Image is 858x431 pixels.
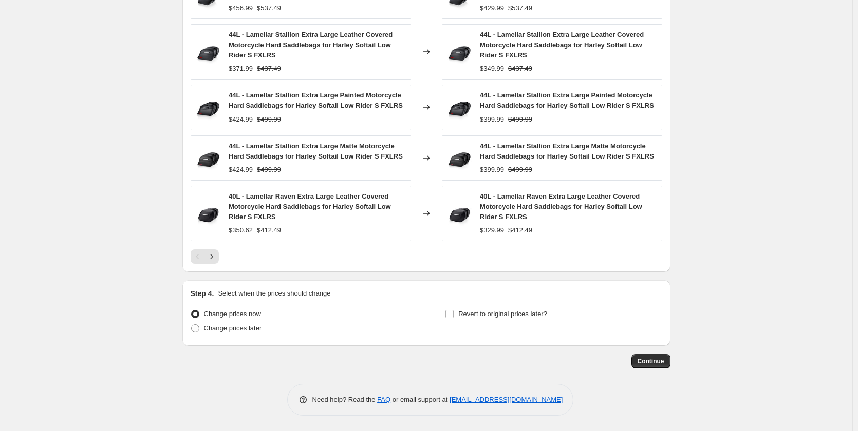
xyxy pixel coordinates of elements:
h2: Step 4. [191,288,214,299]
strike: $412.49 [257,225,281,236]
div: $429.99 [480,3,504,13]
span: 44L - Lamellar Stallion Extra Large Leather Covered Motorcycle Hard Saddlebags for Harley Softail... [229,31,393,59]
div: $399.99 [480,114,504,125]
nav: Pagination [191,249,219,264]
div: $349.99 [480,64,504,74]
strike: $437.49 [508,64,532,74]
div: $399.99 [480,165,504,175]
a: [EMAIL_ADDRESS][DOMAIN_NAME] [450,396,563,403]
strike: $499.99 [257,114,281,125]
img: viking-lamellar-stallion-extra-large-painted-motorcycle-hard-saddlebags-for-harley-softail-low-ri... [196,92,221,123]
strike: $499.99 [508,114,532,125]
div: $329.99 [480,225,504,236]
span: 40L - Lamellar Raven Extra Large Leather Covered Motorcycle Hard Saddlebags for Harley Softail Lo... [480,192,642,221]
strike: $437.49 [257,64,281,74]
strike: $499.99 [257,165,281,175]
div: $371.99 [229,64,253,74]
span: Revert to original prices later? [458,310,547,318]
img: viking-lamellar-stallion-extra-large-leather-covered-motorcycle-hard-saddlebags-for-harley-softai... [447,36,472,67]
strike: $499.99 [508,165,532,175]
strike: $412.49 [508,225,532,236]
button: Next [204,249,219,264]
img: viking-lamellar-stallion-extra-large-matte-motorcycle-hard-saddlebags-for-harley-softail-low-ride... [447,143,472,173]
span: 44L - Lamellar Stallion Extra Large Matte Motorcycle Hard Saddlebags for Harley Softail Low Rider... [480,142,654,160]
p: Select when the prices should change [218,288,330,299]
span: Continue [638,357,664,365]
span: Need help? Read the [312,396,378,403]
span: 44L - Lamellar Stallion Extra Large Leather Covered Motorcycle Hard Saddlebags for Harley Softail... [480,31,644,59]
div: $350.62 [229,225,253,236]
span: 40L - Lamellar Raven Extra Large Leather Covered Motorcycle Hard Saddlebags for Harley Softail Lo... [229,192,391,221]
span: or email support at [390,396,450,403]
div: $424.99 [229,165,253,175]
strike: $537.49 [508,3,532,13]
span: Change prices later [204,324,262,332]
span: Change prices now [204,310,261,318]
button: Continue [631,354,670,368]
img: viking-lamellar-stallion-extra-large-leather-covered-motorcycle-hard-saddlebags-for-harley-softai... [196,36,221,67]
span: 44L - Lamellar Stallion Extra Large Painted Motorcycle Hard Saddlebags for Harley Softail Low Rid... [480,91,654,109]
span: 44L - Lamellar Stallion Extra Large Matte Motorcycle Hard Saddlebags for Harley Softail Low Rider... [229,142,403,160]
a: FAQ [377,396,390,403]
div: $456.99 [229,3,253,13]
img: viking-lamellar-raven-extra-large-leather-covered-motorcycle-hard-saddlebags-for-harley-softail-l... [196,198,221,229]
img: viking-lamellar-stallion-extra-large-painted-motorcycle-hard-saddlebags-for-harley-softail-low-ri... [447,92,472,123]
span: 44L - Lamellar Stallion Extra Large Painted Motorcycle Hard Saddlebags for Harley Softail Low Rid... [229,91,403,109]
img: viking-lamellar-stallion-extra-large-matte-motorcycle-hard-saddlebags-for-harley-softail-low-ride... [196,143,221,173]
div: $424.99 [229,114,253,125]
strike: $537.49 [257,3,281,13]
img: viking-lamellar-raven-extra-large-leather-covered-motorcycle-hard-saddlebags-for-harley-softail-l... [447,198,472,229]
